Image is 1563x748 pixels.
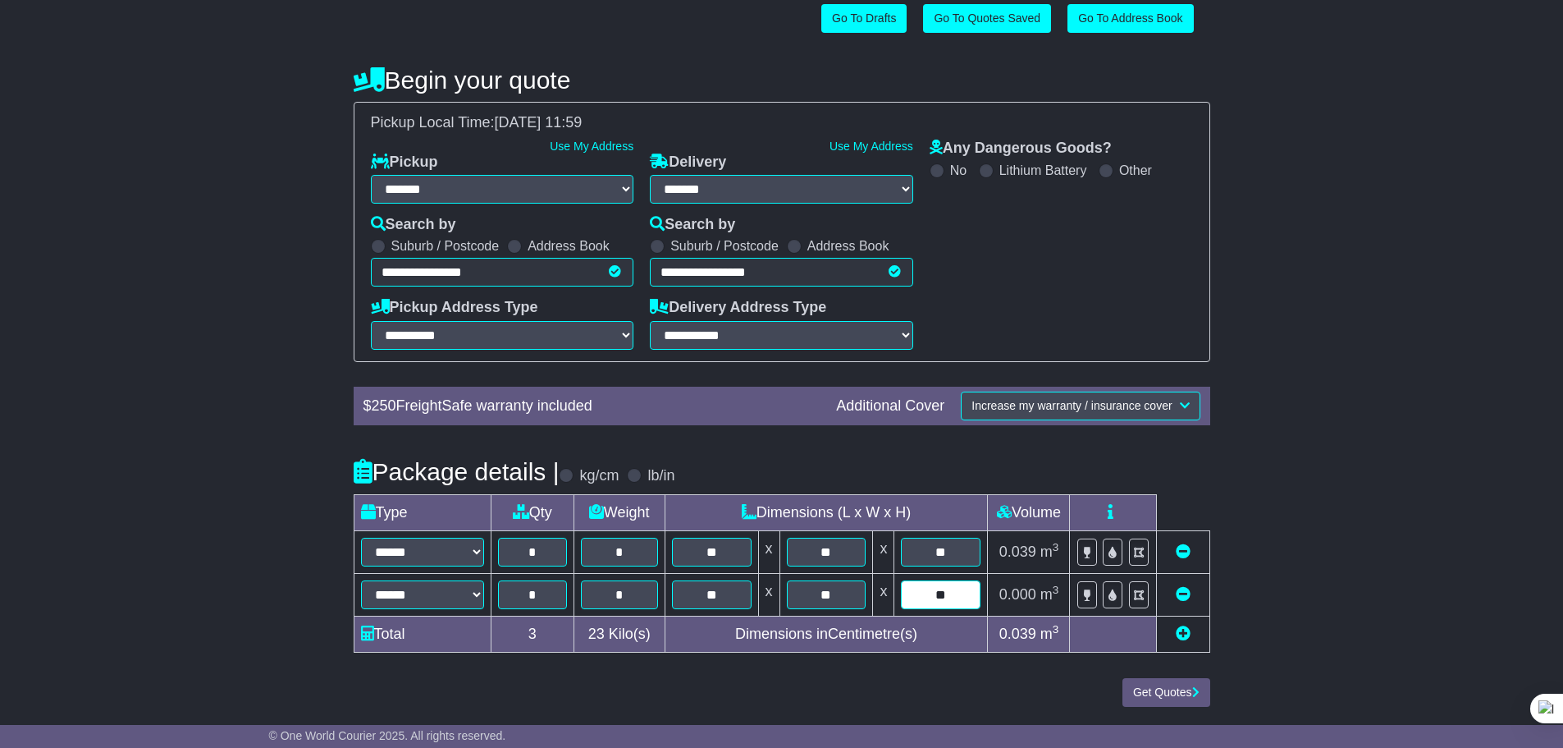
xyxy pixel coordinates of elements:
a: Use My Address [550,140,633,153]
td: Dimensions in Centimetre(s) [665,616,988,652]
label: Suburb / Postcode [391,238,500,254]
td: Dimensions (L x W x H) [665,494,988,530]
h4: Package details | [354,458,560,485]
label: Delivery Address Type [650,299,826,317]
a: Remove this item [1176,586,1191,603]
h4: Begin your quote [354,67,1210,94]
td: x [873,530,894,573]
sup: 3 [1053,623,1059,636]
span: m [1040,586,1059,603]
label: Address Book [528,238,610,254]
a: Go To Quotes Saved [923,4,1051,33]
td: x [758,530,779,573]
label: Pickup [371,154,438,172]
span: 250 [372,397,396,414]
span: m [1040,626,1059,642]
div: Pickup Local Time: [363,114,1201,132]
td: x [873,573,894,616]
span: Increase my warranty / insurance cover [971,399,1172,412]
a: Use My Address [829,140,913,153]
a: Add new item [1176,626,1191,642]
label: No [950,163,967,178]
sup: 3 [1053,584,1059,596]
label: Other [1119,163,1152,178]
button: Increase my warranty / insurance cover [961,392,1200,420]
span: © One World Courier 2025. All rights reserved. [269,729,506,742]
span: m [1040,544,1059,560]
td: x [758,573,779,616]
a: Go To Drafts [821,4,907,33]
td: Weight [574,494,665,530]
td: Volume [988,494,1070,530]
span: [DATE] 11:59 [495,114,583,131]
label: Search by [650,216,735,234]
sup: 3 [1053,541,1059,553]
a: Remove this item [1176,544,1191,560]
label: Pickup Address Type [371,299,538,317]
label: lb/in [647,467,674,485]
label: kg/cm [579,467,619,485]
div: Additional Cover [828,397,953,415]
div: $ FreightSafe warranty included [355,397,829,415]
td: Total [354,616,491,652]
span: 23 [588,626,605,642]
td: Qty [491,494,574,530]
span: 0.039 [999,626,1036,642]
td: Type [354,494,491,530]
label: Address Book [807,238,889,254]
a: Go To Address Book [1067,4,1193,33]
label: Any Dangerous Goods? [930,140,1112,158]
label: Delivery [650,154,726,172]
td: 3 [491,616,574,652]
label: Search by [371,216,456,234]
label: Suburb / Postcode [670,238,779,254]
button: Get Quotes [1122,678,1210,707]
td: Kilo(s) [574,616,665,652]
span: 0.000 [999,586,1036,603]
span: 0.039 [999,544,1036,560]
label: Lithium Battery [999,163,1087,178]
